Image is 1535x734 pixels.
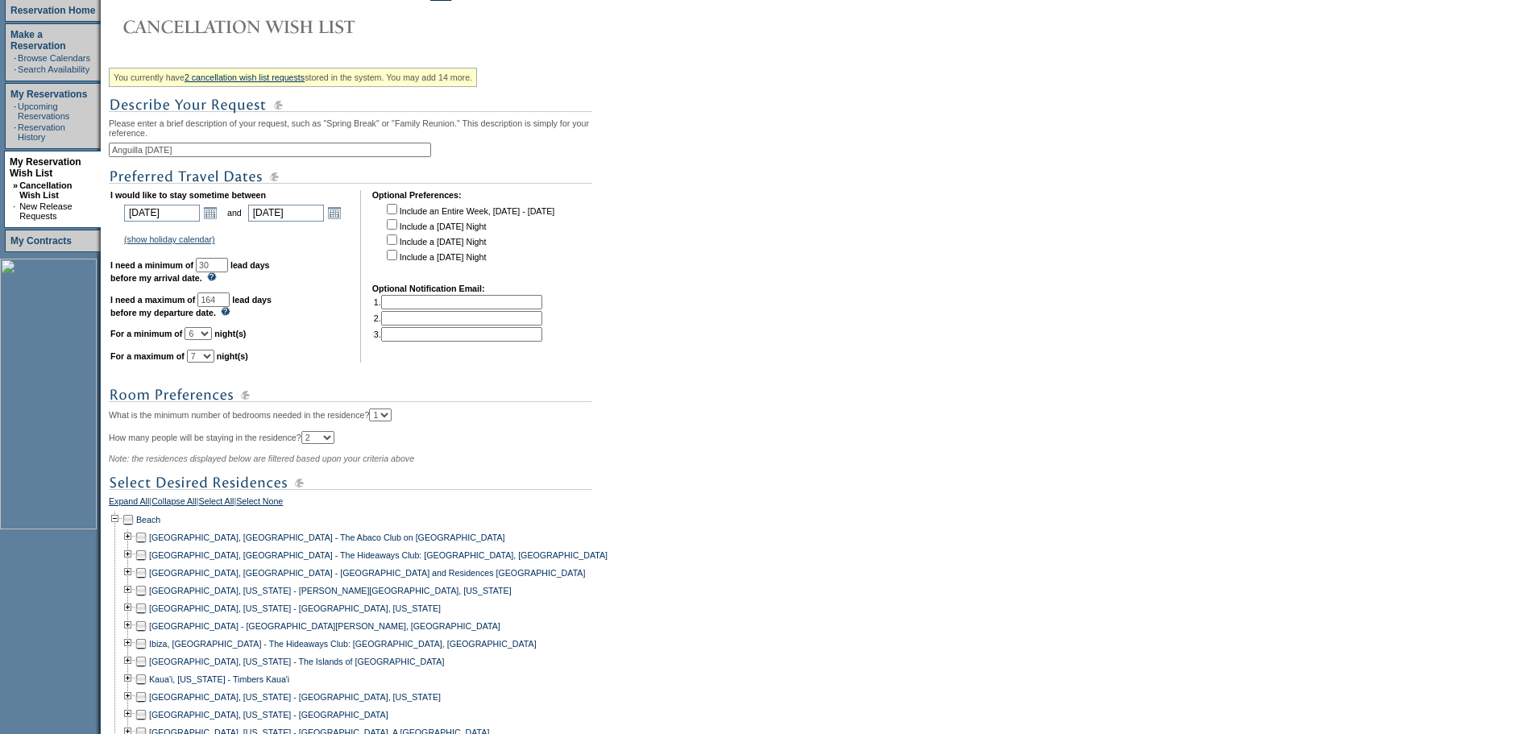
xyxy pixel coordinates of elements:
a: Upcoming Reservations [18,102,69,121]
a: Reservation Home [10,5,95,16]
a: [GEOGRAPHIC_DATA], [US_STATE] - [GEOGRAPHIC_DATA], [US_STATE] [149,603,441,613]
b: I need a maximum of [110,295,195,305]
img: questionMark_lightBlue.gif [207,272,217,281]
td: 3. [374,327,542,342]
a: [GEOGRAPHIC_DATA], [GEOGRAPHIC_DATA] - The Abaco Club on [GEOGRAPHIC_DATA] [149,533,505,542]
b: lead days before my arrival date. [110,260,270,283]
td: · [14,102,16,121]
img: subTtlRoomPreferences.gif [109,385,592,405]
a: Select All [199,496,234,511]
a: (show holiday calendar) [124,234,215,244]
a: Open the calendar popup. [326,204,343,222]
a: Make a Reservation [10,29,66,52]
td: 1. [374,295,542,309]
img: Cancellation Wish List [109,10,431,43]
a: My Reservations [10,89,87,100]
a: My Contracts [10,235,72,247]
b: I would like to stay sometime between [110,190,266,200]
td: · [14,53,16,63]
input: Date format: M/D/Y. Shortcut keys: [T] for Today. [UP] or [.] for Next Day. [DOWN] or [,] for Pre... [248,205,324,222]
a: [GEOGRAPHIC_DATA], [US_STATE] - [PERSON_NAME][GEOGRAPHIC_DATA], [US_STATE] [149,586,512,595]
a: My Reservation Wish List [10,156,81,179]
b: lead days before my departure date. [110,295,272,317]
a: [GEOGRAPHIC_DATA], [US_STATE] - The Islands of [GEOGRAPHIC_DATA] [149,657,444,666]
a: Browse Calendars [18,53,90,63]
b: Optional Preferences: [372,190,462,200]
a: [GEOGRAPHIC_DATA], [GEOGRAPHIC_DATA] - The Hideaways Club: [GEOGRAPHIC_DATA], [GEOGRAPHIC_DATA] [149,550,608,560]
a: Cancellation Wish List [19,180,72,200]
b: For a maximum of [110,351,185,361]
a: Kaua'i, [US_STATE] - Timbers Kaua'i [149,674,289,684]
div: You currently have stored in the system. You may add 14 more. [109,68,477,87]
a: Collapse All [151,496,197,511]
b: » [13,180,18,190]
a: Beach [136,515,160,525]
a: Expand All [109,496,149,511]
span: Note: the residences displayed below are filtered based upon your criteria above [109,454,414,463]
a: 2 cancellation wish list requests [185,73,305,82]
a: [GEOGRAPHIC_DATA], [US_STATE] - [GEOGRAPHIC_DATA] [149,710,388,719]
td: · [14,64,16,74]
b: night(s) [217,351,248,361]
b: night(s) [214,329,246,338]
td: · [14,122,16,142]
b: For a minimum of [110,329,182,338]
a: [GEOGRAPHIC_DATA], [US_STATE] - [GEOGRAPHIC_DATA], [US_STATE] [149,692,441,702]
a: [GEOGRAPHIC_DATA] - [GEOGRAPHIC_DATA][PERSON_NAME], [GEOGRAPHIC_DATA] [149,621,500,631]
a: Select None [236,496,283,511]
div: | | | [109,496,620,511]
img: questionMark_lightBlue.gif [221,307,230,316]
a: Search Availability [18,64,89,74]
a: Reservation History [18,122,65,142]
input: Date format: M/D/Y. Shortcut keys: [T] for Today. [UP] or [.] for Next Day. [DOWN] or [,] for Pre... [124,205,200,222]
b: I need a minimum of [110,260,193,270]
a: [GEOGRAPHIC_DATA], [GEOGRAPHIC_DATA] - [GEOGRAPHIC_DATA] and Residences [GEOGRAPHIC_DATA] [149,568,585,578]
a: Open the calendar popup. [201,204,219,222]
a: New Release Requests [19,201,72,221]
td: 2. [374,311,542,326]
b: Optional Notification Email: [372,284,485,293]
td: Include an Entire Week, [DATE] - [DATE] Include a [DATE] Night Include a [DATE] Night Include a [... [384,201,554,272]
td: and [225,201,244,224]
a: Ibiza, [GEOGRAPHIC_DATA] - The Hideaways Club: [GEOGRAPHIC_DATA], [GEOGRAPHIC_DATA] [149,639,537,649]
td: · [13,201,18,221]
